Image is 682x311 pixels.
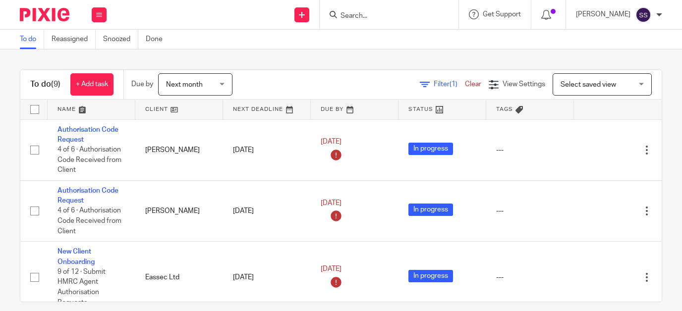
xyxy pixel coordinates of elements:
span: (1) [450,81,457,88]
span: (9) [51,80,60,88]
input: Search [340,12,429,21]
a: + Add task [70,73,114,96]
td: [DATE] [223,119,311,180]
span: Tags [496,106,513,112]
div: --- [496,145,564,155]
span: In progress [408,270,453,282]
a: Snoozed [103,30,138,49]
span: [DATE] [321,266,341,273]
span: 9 of 12 · Submit HMRC Agent Authorisation Requests [57,268,106,306]
span: Filter [434,81,465,88]
a: New Client Onboarding [57,248,95,265]
span: 4 of 6 · Authorisation Code Received from Client [57,207,121,235]
span: Next month [166,81,203,88]
a: Reassigned [52,30,96,49]
a: Authorisation Code Request [57,187,118,204]
span: Get Support [483,11,521,18]
span: In progress [408,143,453,155]
span: 4 of 6 · Authorisation Code Received from Client [57,146,121,173]
h1: To do [30,79,60,90]
a: To do [20,30,44,49]
span: [DATE] [321,200,341,207]
span: [DATE] [321,139,341,146]
a: Done [146,30,170,49]
p: [PERSON_NAME] [576,9,630,19]
div: --- [496,206,564,216]
span: Select saved view [561,81,616,88]
td: [DATE] [223,180,311,241]
p: Due by [131,79,153,89]
span: In progress [408,204,453,216]
img: Pixie [20,8,69,21]
div: --- [496,272,564,282]
td: [PERSON_NAME] [135,180,223,241]
span: View Settings [503,81,545,88]
td: [PERSON_NAME] [135,119,223,180]
img: svg%3E [635,7,651,23]
a: Clear [465,81,481,88]
a: Authorisation Code Request [57,126,118,143]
